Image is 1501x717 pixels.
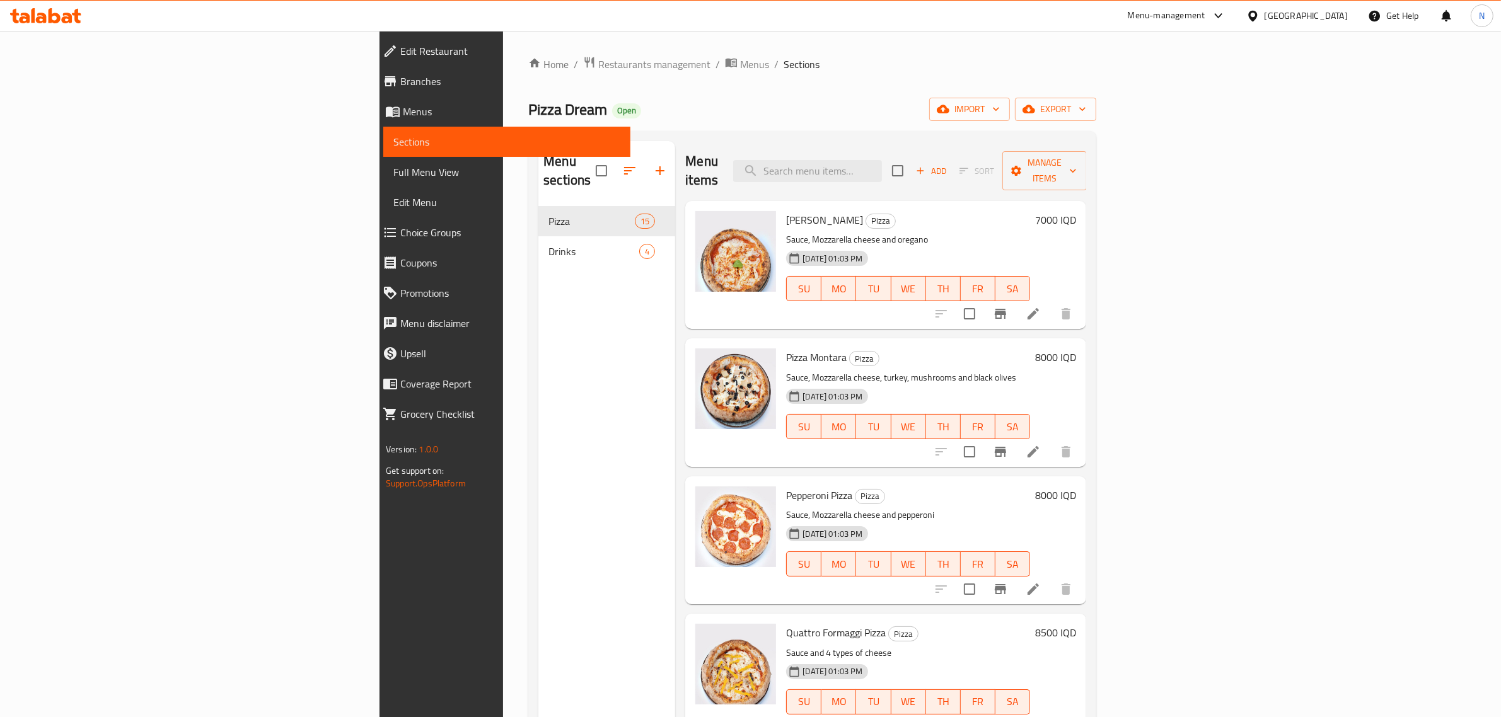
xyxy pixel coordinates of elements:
span: TU [861,280,886,298]
button: TU [856,689,891,714]
button: delete [1051,437,1081,467]
a: Edit menu item [1026,306,1041,321]
span: Version: [386,441,417,457]
span: Add item [911,161,951,181]
button: FR [961,689,995,714]
span: import [939,101,1000,117]
button: SA [995,276,1030,301]
span: Select section first [951,161,1002,181]
button: TH [926,551,961,576]
span: MO [826,418,851,436]
span: WE [896,692,921,711]
p: Sauce, Mozzarella cheese and oregano [786,232,1030,248]
span: SU [792,418,816,436]
span: MO [826,280,851,298]
span: Coverage Report [400,376,620,391]
button: SU [786,276,821,301]
button: TU [856,276,891,301]
span: Get support on: [386,462,444,479]
span: Manage items [1012,155,1077,186]
span: Promotions [400,285,620,301]
span: Sections [784,57,820,72]
span: WE [896,418,921,436]
button: Add [911,161,951,181]
span: Sections [393,134,620,149]
li: / [716,57,720,72]
span: TH [931,280,956,298]
button: SA [995,414,1030,439]
span: TU [861,555,886,573]
button: FR [961,551,995,576]
img: Margherita Pizza [695,211,776,292]
span: WE [896,280,921,298]
a: Promotions [373,278,630,308]
img: Pizza Montara [695,348,776,429]
a: Restaurants management [583,56,710,72]
span: Pizza [855,489,884,503]
span: [DATE] 01:03 PM [797,528,867,540]
span: [DATE] 01:03 PM [797,665,867,677]
span: FR [966,555,990,573]
img: Pepperoni Pizza [695,486,776,567]
span: Choice Groups [400,225,620,240]
p: Sauce, Mozzarella cheese and pepperoni [786,507,1030,523]
button: MO [821,551,856,576]
button: Manage items [1002,151,1087,190]
button: MO [821,689,856,714]
span: FR [966,692,990,711]
span: Upsell [400,346,620,361]
span: Coupons [400,255,620,270]
div: Menu-management [1128,8,1205,23]
a: Branches [373,66,630,96]
img: Quattro Formaggi Pizza [695,624,776,704]
span: FR [966,280,990,298]
button: WE [891,276,926,301]
span: Pizza [548,214,635,229]
span: Menus [740,57,769,72]
p: Sauce, Mozzarella cheese, turkey, mushrooms and black olives [786,370,1030,386]
li: / [774,57,779,72]
span: TU [861,418,886,436]
a: Edit Restaurant [373,36,630,66]
button: import [929,98,1010,121]
span: SU [792,555,816,573]
button: Branch-specific-item [985,437,1016,467]
h6: 7000 IQD [1035,211,1076,229]
button: TH [926,689,961,714]
span: [PERSON_NAME] [786,210,863,229]
span: Pizza Montara [786,348,847,367]
span: Menu disclaimer [400,316,620,331]
span: 1.0.0 [419,441,438,457]
a: Menu disclaimer [373,308,630,338]
span: MO [826,692,851,711]
span: [DATE] 01:03 PM [797,391,867,403]
span: SA [1000,418,1025,436]
span: Pepperoni Pizza [786,486,852,505]
a: Menus [725,56,769,72]
div: Pizza [888,626,919,641]
span: TH [931,692,956,711]
div: Drinks4 [538,236,675,267]
button: SA [995,551,1030,576]
a: Coupons [373,248,630,278]
a: Support.OpsPlatform [386,475,466,491]
div: Pizza [849,351,879,366]
span: FR [966,418,990,436]
a: Choice Groups [373,217,630,248]
span: Quattro Formaggi Pizza [786,623,886,642]
button: TU [856,414,891,439]
span: N [1479,9,1485,23]
span: export [1025,101,1086,117]
span: Drinks [548,244,639,259]
span: Select section [884,158,911,184]
button: Branch-specific-item [985,299,1016,329]
span: Pizza [866,214,895,228]
div: Pizza [866,214,896,229]
button: TU [856,551,891,576]
div: items [639,244,655,259]
a: Grocery Checklist [373,399,630,429]
button: WE [891,551,926,576]
span: SU [792,280,816,298]
span: TH [931,418,956,436]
